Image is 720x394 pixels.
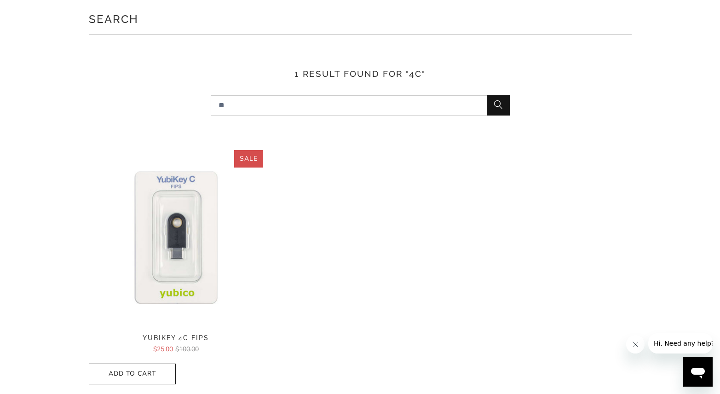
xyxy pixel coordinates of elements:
[89,334,264,354] a: YubiKey 4C FIPS $25.00$100.00
[89,150,264,325] a: YubiKey 4C FIPS - Trust Panda YubiKey 4C FIPS - Trust Panda
[6,6,66,14] span: Hi. Need any help?
[89,9,632,28] h1: Search
[89,67,632,81] h3: 1 result found for "4c"
[211,95,510,116] input: Search...
[89,334,264,342] span: YubiKey 4C FIPS
[626,335,645,353] iframe: Close message
[240,154,258,163] span: Sale
[89,150,264,325] img: YubiKey 4C FIPS - Trust Panda
[89,364,176,384] button: Add to Cart
[648,333,713,353] iframe: Message from company
[683,357,713,387] iframe: Button to launch messaging window
[175,345,199,353] span: $100.00
[153,345,173,353] span: $25.00
[98,370,167,378] span: Add to Cart
[487,95,510,116] button: Search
